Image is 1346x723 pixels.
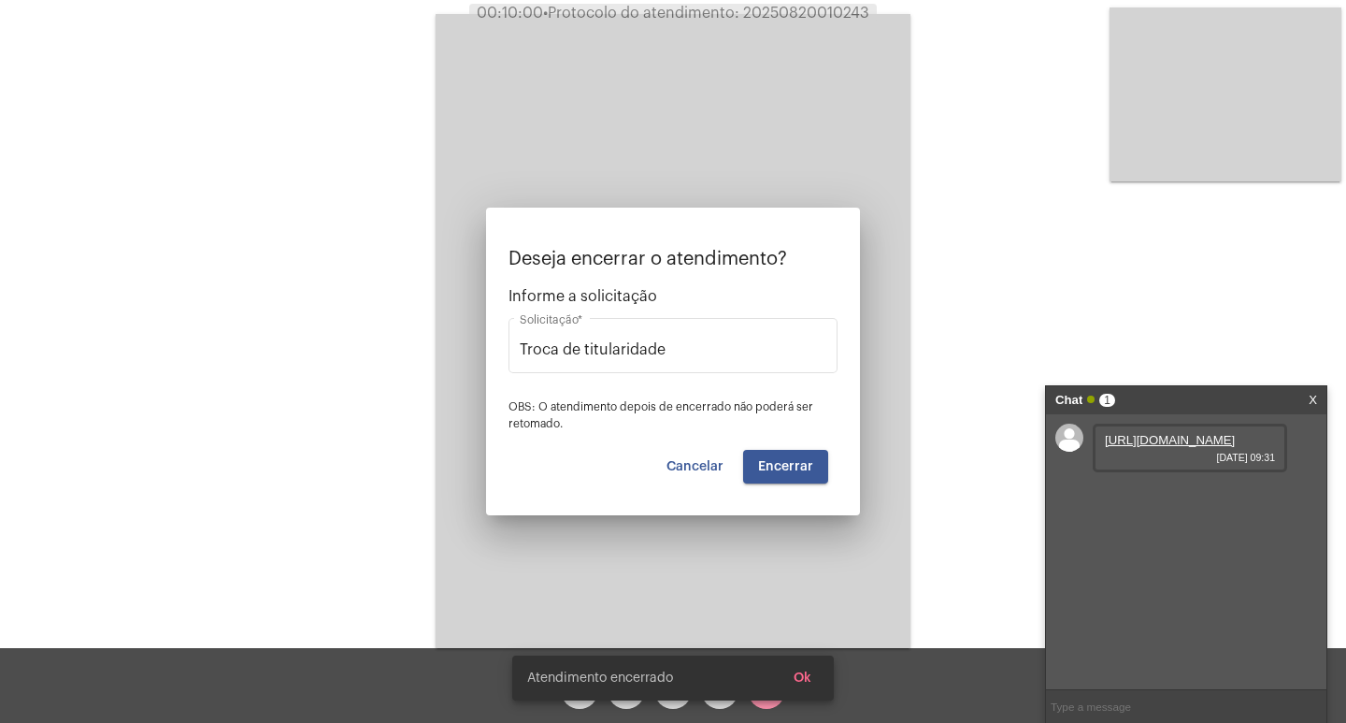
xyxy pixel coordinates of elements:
[652,450,738,484] button: Cancelar
[520,341,826,358] input: Buscar solicitação
[1105,452,1275,463] span: [DATE] 09:31
[1309,386,1317,414] a: X
[1046,690,1326,723] input: Type a message
[1105,433,1235,447] a: [URL][DOMAIN_NAME]
[508,249,838,269] p: Deseja encerrar o atendimento?
[508,401,813,429] span: OBS: O atendimento depois de encerrado não poderá ser retomado.
[794,672,811,685] span: Ok
[527,669,673,687] span: Atendimento encerrado
[508,288,838,305] span: Informe a solicitação
[758,460,813,473] span: Encerrar
[543,6,869,21] span: Protocolo do atendimento: 20250820010243
[1087,396,1095,403] span: Online
[666,460,723,473] span: Cancelar
[1055,386,1082,414] strong: Chat
[1099,394,1115,407] span: 1
[743,450,828,484] button: Encerrar
[477,6,543,21] span: 00:10:00
[543,6,548,21] span: •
